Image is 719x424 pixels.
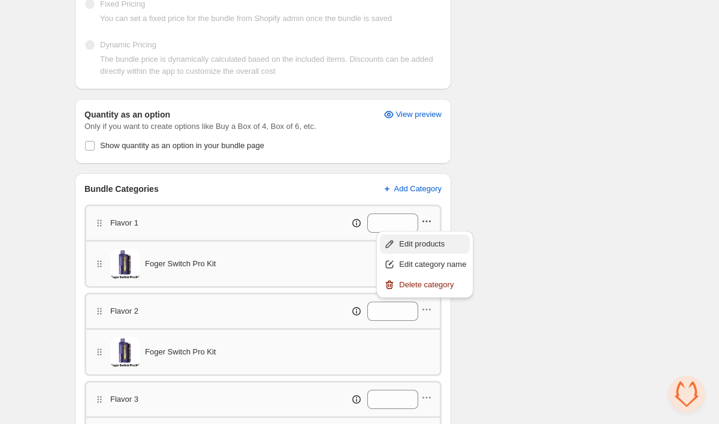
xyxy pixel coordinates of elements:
button: View preview [376,105,449,124]
p: Flavor 2 [110,305,138,317]
span: Edit category name [399,258,466,270]
span: Edit products [399,238,466,250]
h3: Quantity as an option [84,109,170,121]
span: View preview [396,110,442,119]
span: You can set a fixed price for the bundle from Shopify admin once the bundle is saved [100,14,392,23]
span: The bundle price is dynamically calculated based on the included items. Discounts can be added di... [100,55,433,76]
span: Add Category [394,184,442,194]
h3: Bundle Categories [84,183,159,195]
div: Open chat [669,376,705,412]
span: Delete category [399,279,466,291]
span: Foger Switch Pro Kit [145,346,216,358]
p: Flavor 1 [110,217,138,229]
img: Foger Switch Pro Kit [110,249,140,279]
p: Flavor 3 [110,393,138,405]
span: Dynamic Pricing [100,39,156,51]
span: Show quantity as an option in your bundle page [100,141,264,150]
button: Add Category [374,179,449,199]
span: Only if you want to create options like Buy a Box of 4, Box of 6, etc. [84,121,442,133]
span: Foger Switch Pro Kit [145,258,216,270]
img: Foger Switch Pro Kit [110,337,140,367]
